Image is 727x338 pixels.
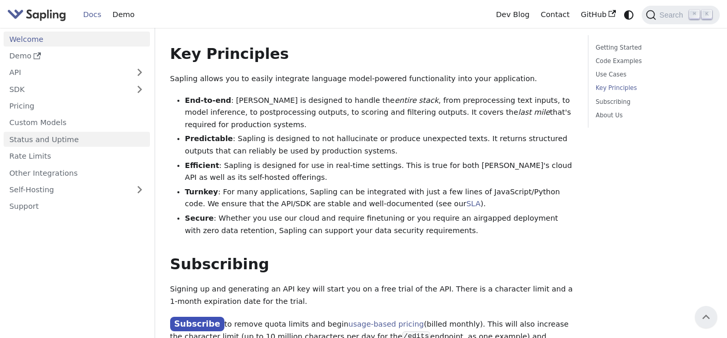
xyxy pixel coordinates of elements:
button: Switch between dark and light mode (currently system mode) [622,7,637,22]
span: Search [656,11,689,19]
a: Contact [535,7,575,23]
kbd: ⌘ [689,10,700,19]
a: Subscribing [596,97,708,107]
strong: Predictable [185,134,233,143]
strong: Efficient [185,161,219,170]
a: Docs [78,7,107,23]
button: Search (Command+K) [642,6,719,24]
img: Sapling.ai [7,7,66,22]
a: API [4,65,129,80]
h2: Key Principles [170,45,573,64]
strong: End-to-end [185,96,231,104]
li: : Sapling is designed for use in real-time settings. This is true for both [PERSON_NAME]'s cloud ... [185,160,573,185]
h2: Subscribing [170,255,573,274]
a: Welcome [4,32,150,47]
li: : For many applications, Sapling can be integrated with just a few lines of JavaScript/Python cod... [185,186,573,211]
li: : Whether you use our cloud and require finetuning or you require an airgapped deployment with ze... [185,212,573,237]
li: : Sapling is designed to not hallucinate or produce unexpected texts. It returns structured outpu... [185,133,573,158]
a: GitHub [575,7,621,23]
a: SLA [466,199,480,208]
a: Custom Models [4,115,150,130]
strong: Turnkey [185,188,218,196]
em: entire stack [395,96,438,104]
a: Status and Uptime [4,132,150,147]
a: Dev Blog [490,7,535,23]
button: Expand sidebar category 'API' [129,65,150,80]
a: Getting Started [596,43,708,53]
p: Sapling allows you to easily integrate language model-powered functionality into your application. [170,73,573,85]
a: Support [4,199,150,214]
a: About Us [596,111,708,120]
kbd: K [702,10,712,19]
button: Scroll back to top [695,306,717,328]
a: Other Integrations [4,165,150,180]
a: Key Principles [596,83,708,93]
a: Demo [4,49,150,64]
em: last mile [518,108,550,116]
li: : [PERSON_NAME] is designed to handle the , from preprocessing text inputs, to model inference, t... [185,95,573,131]
a: Rate Limits [4,149,150,164]
a: Sapling.ai [7,7,70,22]
a: Use Cases [596,70,708,80]
a: Self-Hosting [4,182,150,197]
button: Expand sidebar category 'SDK' [129,82,150,97]
strong: Secure [185,214,214,222]
a: Pricing [4,99,150,114]
p: Signing up and generating an API key will start you on a free trial of the API. There is a charac... [170,283,573,308]
a: Code Examples [596,56,708,66]
a: Demo [107,7,140,23]
a: usage-based pricing [349,320,424,328]
a: SDK [4,82,129,97]
a: Subscribe [170,317,224,332]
